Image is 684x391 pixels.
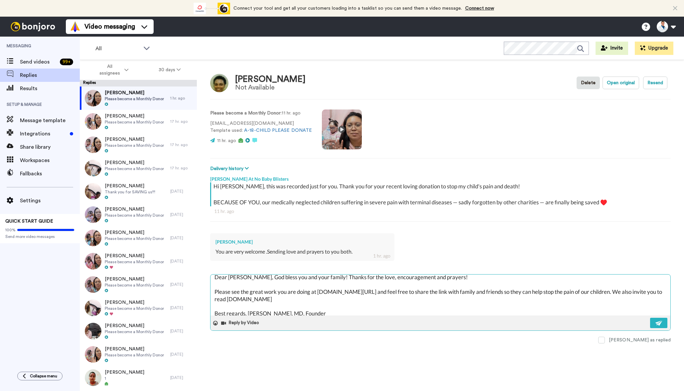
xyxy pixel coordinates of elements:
[5,219,53,224] span: QUICK START GUIDE
[170,189,194,194] div: [DATE]
[655,320,663,326] img: send-white.svg
[85,183,101,200] img: 7a32e584-c92a-4e91-9fd7-ac88fdfc3e08-thumb.jpg
[20,71,80,79] span: Replies
[105,166,164,171] span: Please become a Monthly Donor
[80,343,197,366] a: [PERSON_NAME]Please become a Monthly Donor[DATE]
[95,45,140,53] span: All
[80,180,197,203] a: [PERSON_NAME]Thank you for SAVING us!!![DATE]
[105,213,164,218] span: Please become a Monthly Donor
[210,110,312,117] p: : 11 hr. ago
[170,119,194,124] div: 17 hr. ago
[215,248,389,256] div: You are very welcome .Sending love and prayers to you both.
[85,160,101,176] img: ecb2e048-ebd6-450b-83c7-c32040f8f26c-thumb.jpg
[465,6,494,11] a: Connect now
[609,337,671,343] div: [PERSON_NAME] as replied
[170,165,194,171] div: 17 hr. ago
[105,119,164,125] span: Please become a Monthly Donor
[105,189,155,195] span: Thank you for SAVING us!!!
[85,253,101,270] img: dbb72b09-a3d1-41c2-a769-f3b75ddbe522-thumb.jpg
[85,230,101,246] img: 75e6cefc-d664-4de1-9ea7-3f33f6dca00c-thumb.jpg
[105,283,164,288] span: Please become a Monthly Donor
[20,143,80,151] span: Share library
[80,250,197,273] a: [PERSON_NAME]Please become a Monthly Donor[DATE]
[170,142,194,147] div: 17 hr. ago
[170,96,194,101] div: 1 hr. ago
[85,206,101,223] img: dc5a64ac-73ad-4d5b-b0c5-f023bb7d4889-thumb.jpg
[170,328,194,334] div: [DATE]
[85,346,101,363] img: f174baab-1ac3-4201-9e2d-fb791fa4c3c1-thumb.jpg
[635,42,673,55] button: Upgrade
[210,74,228,92] img: Image of Rose Platel
[105,159,164,166] span: [PERSON_NAME]
[105,136,164,143] span: [PERSON_NAME]
[80,296,197,319] a: [PERSON_NAME]Please become a Monthly Donor[DATE]
[210,275,670,315] textarea: Dear [PERSON_NAME], God bless you and your family! Thanks for the love, encouragement and prayers...
[220,318,261,328] button: Reply by Video
[213,182,669,206] div: Hi [PERSON_NAME], this was recorded just for you. Thank you for your recent loving donation to st...
[80,80,197,87] div: Replies
[170,305,194,310] div: [DATE]
[85,90,101,106] img: 5a8f93b2-9704-4a23-824d-90d0b5636137-thumb.jpg
[20,197,80,205] span: Settings
[80,203,197,226] a: [PERSON_NAME]Please become a Monthly Donor[DATE]
[81,61,144,79] button: All assignees
[17,372,63,380] button: Collapse menu
[80,156,197,180] a: [PERSON_NAME]Please become a Monthly Donor17 hr. ago
[233,6,462,11] span: Connect your tool and get all your customers loading into a tasklist so you can send them a video...
[105,322,164,329] span: [PERSON_NAME]
[210,111,281,115] strong: Please become a Monthly Donor
[96,63,123,77] span: All assignees
[105,276,164,283] span: [PERSON_NAME]
[30,373,57,379] span: Collapse menu
[5,227,16,233] span: 100%
[85,136,101,153] img: f6ebb9b0-f63a-48a2-a892-41f8af6a7415-thumb.jpg
[643,77,667,89] button: Resend
[80,319,197,343] a: [PERSON_NAME]Please become a Monthly Donor[DATE]
[20,170,80,178] span: Fallbacks
[217,138,236,143] span: 11 hr. ago
[105,346,164,352] span: [PERSON_NAME]
[80,110,197,133] a: [PERSON_NAME]Please become a Monthly Donor17 hr. ago
[20,85,80,93] span: Results
[105,369,144,376] span: [PERSON_NAME]
[105,183,155,189] span: [PERSON_NAME]
[210,165,251,172] button: Delivery history
[20,156,80,164] span: Workspaces
[170,235,194,241] div: [DATE]
[80,226,197,250] a: [PERSON_NAME]Please become a Monthly Donor[DATE]
[170,375,194,380] div: [DATE]
[105,376,144,381] span: 1
[210,120,312,134] p: [EMAIL_ADDRESS][DOMAIN_NAME] Template used:
[85,113,101,130] img: 61e11642-d647-4fef-97ef-55de1b054277-thumb.jpg
[70,21,80,32] img: vm-color.svg
[60,59,73,65] div: 99 +
[214,208,667,215] div: 11 hr. ago
[373,253,390,259] div: 1 hr. ago
[105,259,164,265] span: Please become a Monthly Donor
[84,22,135,31] span: Video messaging
[85,299,101,316] img: f6a13be9-8e47-48e6-a84e-0e378188ad0e-thumb.jpg
[85,276,101,293] img: c717e5a0-49fc-4584-a1e7-0f0ed04c1e46-thumb.jpg
[144,64,196,76] button: 30 days
[20,58,57,66] span: Send videos
[105,96,164,101] span: Please become a Monthly Donor
[105,143,164,148] span: Please become a Monthly Donor
[170,259,194,264] div: [DATE]
[105,306,164,311] span: Please become a Monthly Donor
[80,366,197,389] a: [PERSON_NAME]1[DATE]
[20,130,67,138] span: Integrations
[105,236,164,241] span: Please become a Monthly Donor
[85,323,101,339] img: 1283f67f-a514-4c75-86cd-930c19c3323a-thumb.jpg
[210,172,671,182] div: [PERSON_NAME] At No Baby Blisters
[80,133,197,156] a: [PERSON_NAME]Please become a Monthly Donor17 hr. ago
[105,253,164,259] span: [PERSON_NAME]
[5,234,74,239] span: Send more video messages
[244,128,312,133] a: A-18-CHILD PLEASE DONATE
[105,229,164,236] span: [PERSON_NAME]
[80,273,197,296] a: [PERSON_NAME]Please become a Monthly Donor[DATE]
[105,113,164,119] span: [PERSON_NAME]
[596,42,628,55] button: Invite
[215,239,389,245] div: [PERSON_NAME]
[194,3,230,14] div: animation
